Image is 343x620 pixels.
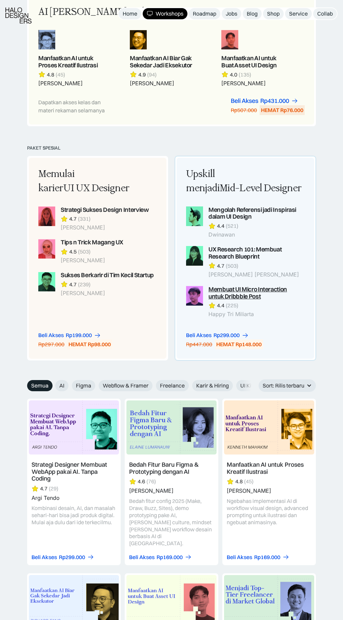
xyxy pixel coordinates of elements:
[313,8,337,19] a: Collab
[263,8,284,19] a: Shop
[143,8,187,19] a: Workshops
[68,341,111,348] div: HEMAT Rp98.000
[63,182,129,194] span: UI UX Designer
[69,248,77,255] div: 4.5
[216,341,262,348] div: HEMAT Rp148.000
[66,332,92,339] div: Rp199.000
[27,380,255,391] form: Email Form
[217,222,224,229] div: 4.4
[38,167,155,195] div: Memulai karier
[61,290,154,296] div: [PERSON_NAME]
[61,272,154,279] div: Sukses Berkarir di Tim Kecil Startup
[129,554,192,561] a: Beli AksesRp169.000
[317,10,333,17] div: Collab
[38,332,101,339] a: Beli AksesRp199.000
[186,206,303,238] a: Mengolah Referensi jadi Inspirasi dalam UI Design4.4(521)Dwinawan
[208,271,303,278] div: [PERSON_NAME] [PERSON_NAME]
[186,332,211,339] div: Beli Akses
[261,107,303,114] div: HEMAT Rp76.000
[285,8,312,19] a: Service
[129,554,155,561] div: Beli Akses
[226,262,238,269] div: (503)
[231,107,257,114] div: Rp507.000
[214,332,240,339] div: Rp299.000
[38,332,64,339] div: Beli Akses
[208,246,303,260] div: UX Research 101: Membuat Research Blueprint
[27,145,316,151] div: PAKET SPESIAL
[193,10,216,17] div: Roadmap
[189,8,220,19] a: Roadmap
[226,222,238,229] div: (521)
[157,554,183,561] div: Rp169.000
[38,272,155,296] a: Sukses Berkarir di Tim Kecil Startup4.7(239)[PERSON_NAME]
[263,382,304,389] div: Sort: Rilis terbaru
[78,248,90,255] div: (503)
[186,332,249,339] a: Beli AksesRp299.000
[160,382,185,389] span: Freelance
[78,281,90,288] div: (239)
[186,286,303,318] a: Membuat UI Micro Interaction untuk Dribbble Post4.4(225)Happy Tri Miliarta
[208,286,303,300] div: Membuat UI Micro Interaction untuk Dribbble Post
[259,379,316,392] div: Sort: Rilis terbaru
[78,215,90,222] div: (331)
[217,262,224,269] div: 4.7
[243,8,262,19] a: Blog
[231,97,258,105] div: Beli Akses
[220,182,302,194] span: Mid-Level Designer
[186,341,212,348] div: Rp447.000
[61,224,148,231] div: [PERSON_NAME]
[208,206,303,221] div: Mengolah Referensi jadi Inspirasi dalam UI Design
[38,98,115,114] div: Dapatkan akses kelas dan materi rekaman selamanya
[123,10,137,17] div: Home
[208,311,303,317] div: Happy Tri Miliarta
[226,302,238,309] div: (225)
[267,10,280,17] div: Shop
[61,257,123,264] div: [PERSON_NAME]
[69,215,77,222] div: 4.7
[38,5,189,19] div: AI [PERSON_NAME], Bukan Lawan
[196,382,229,389] span: Karir & Hiring
[103,382,148,389] span: Webflow & Framer
[222,8,241,19] a: Jobs
[254,554,280,561] div: Rp169.000
[217,302,224,309] div: 4.4
[227,554,289,561] a: Beli AksesRp169.000
[226,10,237,17] div: Jobs
[61,206,148,214] div: Strategi Sukses Design Interview
[208,231,303,238] div: Dwinawan
[31,382,48,389] span: Semua
[61,239,123,246] div: Tips n Trick Magang UX
[227,554,252,561] div: Beli Akses
[186,246,303,278] a: UX Research 101: Membuat Research Blueprint4.7(503)[PERSON_NAME] [PERSON_NAME]
[38,206,155,231] a: Strategi Sukses Design Interview4.7(331)[PERSON_NAME]
[119,8,141,19] a: Home
[186,167,303,195] div: Upskill menjadi
[69,281,77,288] div: 4.7
[38,341,64,348] div: Rp297.000
[240,382,253,389] span: UI Kit
[76,382,91,389] span: Figma
[231,97,298,105] a: Beli AksesRp431.000
[59,382,64,389] span: AI
[32,554,94,561] a: Beli AksesRp299.000
[289,10,308,17] div: Service
[260,97,289,105] div: Rp431.000
[59,554,85,561] div: Rp299.000
[38,239,155,264] a: Tips n Trick Magang UX4.5(503)[PERSON_NAME]
[156,10,183,17] div: Workshops
[32,554,57,561] div: Beli Akses
[247,10,258,17] div: Blog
